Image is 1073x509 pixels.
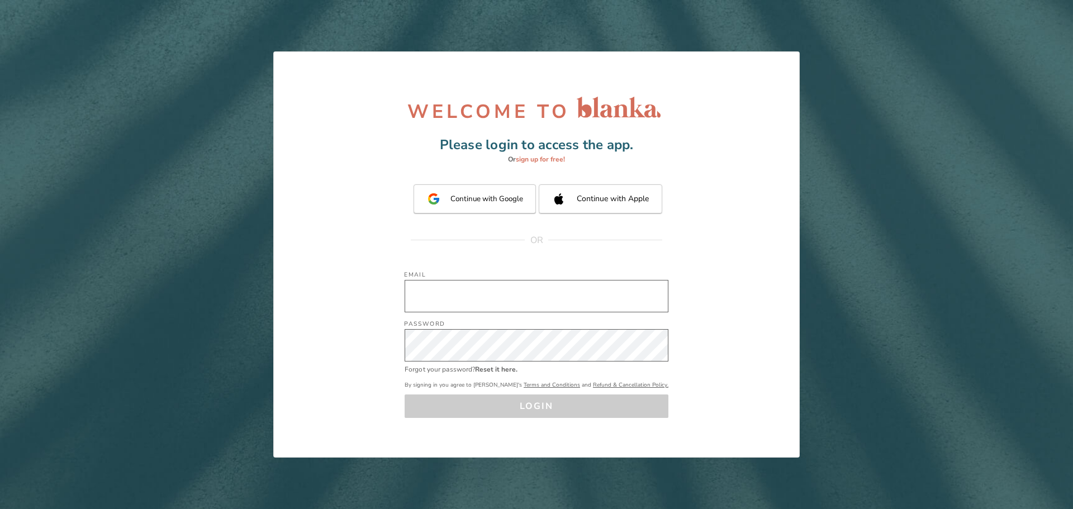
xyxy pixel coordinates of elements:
span: sign up for free! [516,155,565,164]
label: Email [404,270,426,279]
h4: WELCOME TO [407,100,570,123]
p: Please login to access the app. [440,135,634,155]
label: Password [404,320,445,328]
a: Refund & Cancellation Policy. [593,381,668,389]
a: Terms and Conditions [524,381,580,389]
span: Continue with Apple [577,193,649,204]
a: Orsign up for free! [440,155,634,164]
img: Logo [571,91,666,123]
p: Forgot your password? [405,364,475,374]
p: By signing in you agree to [PERSON_NAME]'s and [405,380,668,389]
span: OR [525,234,548,246]
a: Reset it here. [475,365,517,374]
button: Continue with Google [414,184,536,213]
